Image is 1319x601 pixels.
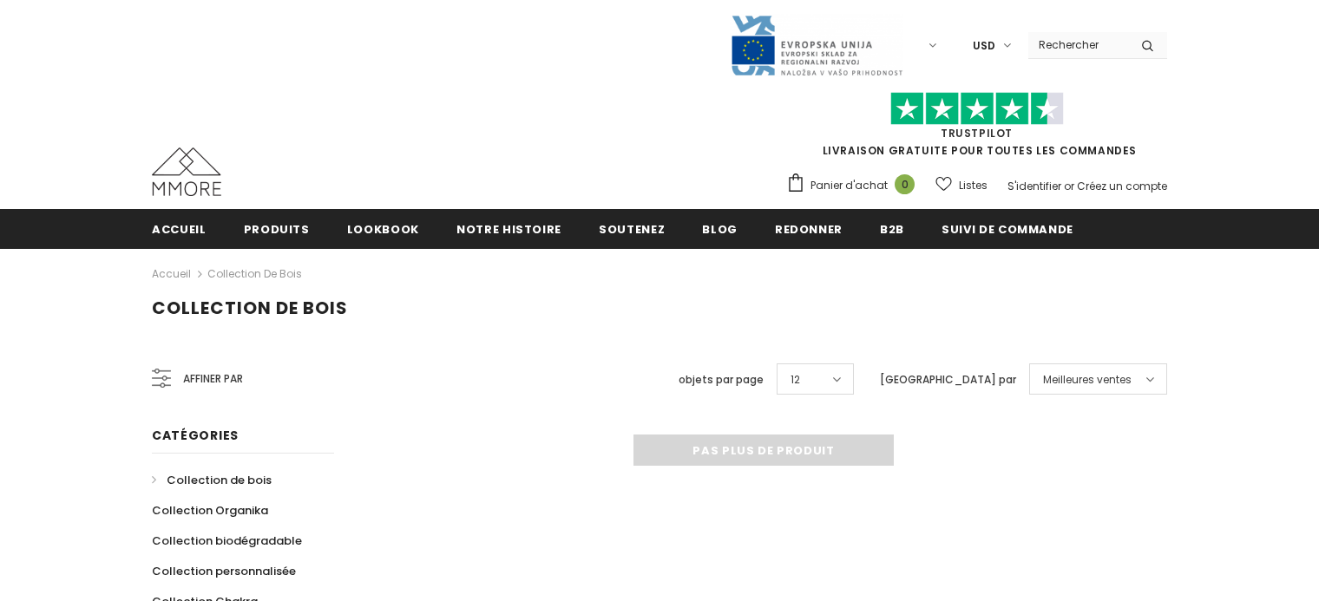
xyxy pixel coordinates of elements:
a: Accueil [152,264,191,284]
label: objets par page [679,371,764,389]
img: Cas MMORE [152,147,221,196]
span: Produits [244,221,310,238]
span: Listes [959,177,988,194]
a: Panier d'achat 0 [786,173,923,199]
span: Accueil [152,221,207,238]
a: Suivi de commande [942,209,1073,248]
span: Lookbook [347,221,419,238]
a: Accueil [152,209,207,248]
span: LIVRAISON GRATUITE POUR TOUTES LES COMMANDES [786,100,1167,158]
label: [GEOGRAPHIC_DATA] par [880,371,1016,389]
a: Redonner [775,209,843,248]
span: Affiner par [183,369,243,389]
a: Listes [935,170,988,200]
a: Collection Organika [152,495,268,526]
a: Collection personnalisée [152,556,296,586]
span: 12 [791,371,800,389]
a: Notre histoire [456,209,561,248]
img: Faites confiance aux étoiles pilotes [890,92,1064,126]
span: Notre histoire [456,221,561,238]
a: Créez un compte [1077,179,1167,193]
span: Collection de bois [152,296,348,320]
a: B2B [880,209,904,248]
span: soutenez [599,221,665,238]
span: B2B [880,221,904,238]
input: Search Site [1028,32,1128,57]
span: Suivi de commande [942,221,1073,238]
span: Panier d'achat [810,177,888,194]
a: Javni Razpis [730,37,903,52]
a: TrustPilot [941,126,1013,140]
img: Javni Razpis [730,14,903,77]
a: soutenez [599,209,665,248]
span: or [1064,179,1074,193]
a: Collection de bois [207,266,302,281]
span: Collection Organika [152,502,268,519]
a: Produits [244,209,310,248]
span: Collection biodégradable [152,532,302,549]
a: S'identifier [1007,179,1061,193]
a: Blog [702,209,738,248]
span: Meilleures ventes [1043,371,1132,389]
a: Collection biodégradable [152,526,302,556]
a: Collection de bois [152,465,272,495]
span: 0 [895,174,915,194]
span: Catégories [152,427,239,444]
span: Collection personnalisée [152,563,296,579]
span: USD [973,37,995,55]
a: Lookbook [347,209,419,248]
span: Redonner [775,221,843,238]
span: Blog [702,221,738,238]
span: Collection de bois [167,472,272,488]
